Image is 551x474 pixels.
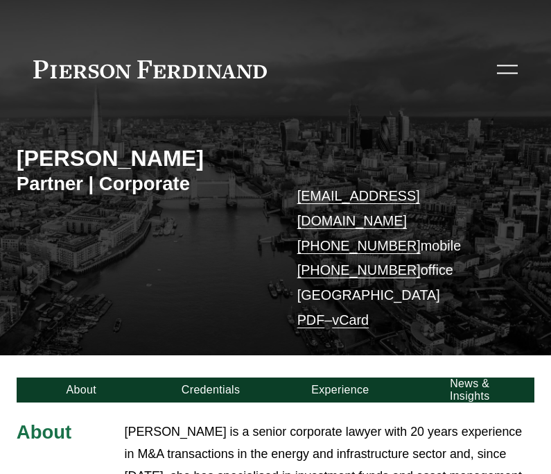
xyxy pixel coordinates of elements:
h3: Partner | Corporate [17,172,276,196]
p: mobile office [GEOGRAPHIC_DATA] – [297,184,513,332]
a: Credentials [146,378,276,403]
h2: [PERSON_NAME] [17,145,276,172]
a: vCard [332,312,369,328]
a: PDF [297,312,325,328]
span: About [17,421,71,443]
a: [PHONE_NUMBER] [297,262,421,278]
a: News & Insights [405,378,534,403]
a: About [17,378,146,403]
a: [PHONE_NUMBER] [297,238,421,253]
a: Experience [276,378,405,403]
a: [EMAIL_ADDRESS][DOMAIN_NAME] [297,188,420,228]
